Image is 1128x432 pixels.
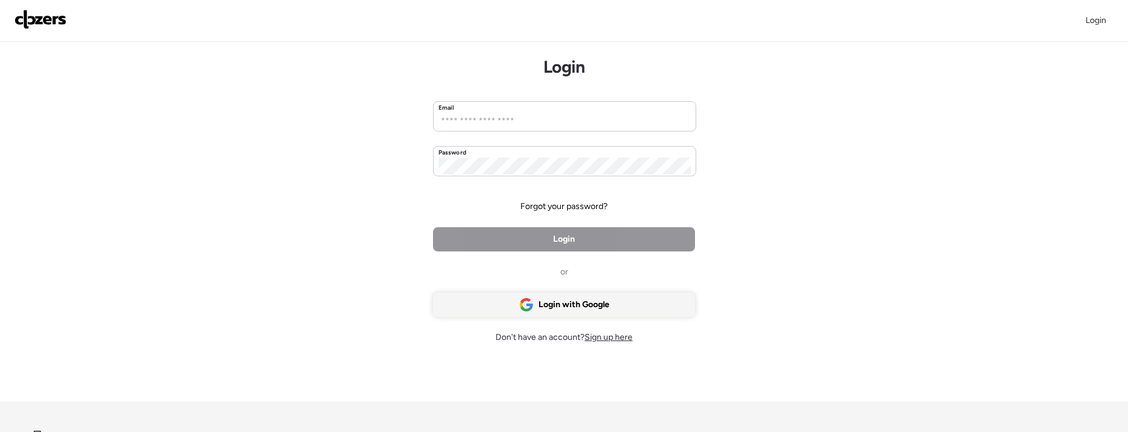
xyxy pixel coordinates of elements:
[543,56,585,77] h1: Login
[560,266,568,278] span: or
[15,10,67,29] img: Logo
[539,299,609,311] span: Login with Google
[1086,15,1106,25] span: Login
[495,331,633,344] span: Don't have an account?
[553,233,575,245] span: Login
[585,332,633,342] span: Sign up here
[438,148,466,158] label: Password
[438,103,454,113] label: Email
[520,201,608,213] span: Forgot your password?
